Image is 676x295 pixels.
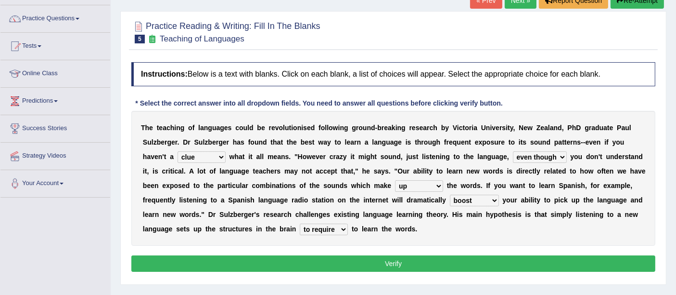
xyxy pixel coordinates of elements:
[364,153,366,161] b: i
[540,124,544,132] b: e
[409,124,412,132] b: r
[612,138,616,146] b: y
[152,138,153,146] b: l
[586,138,589,146] b: e
[0,88,110,112] a: Predictions
[395,124,397,132] b: i
[610,124,613,132] b: e
[508,124,510,132] b: t
[0,5,110,29] a: Practice Questions
[250,138,255,146] b: o
[312,153,316,161] b: e
[523,138,527,146] b: s
[506,124,508,132] b: i
[330,153,333,161] b: c
[392,124,395,132] b: k
[333,124,338,132] b: w
[573,138,577,146] b: n
[472,124,473,132] b: i
[371,124,375,132] b: d
[194,138,199,146] b: S
[554,124,558,132] b: n
[388,124,392,132] b: a
[430,124,434,132] b: c
[465,124,469,132] b: o
[157,138,161,146] b: b
[453,138,457,146] b: q
[203,138,204,146] b: l
[335,138,337,146] b: t
[521,138,523,146] b: t
[250,153,253,161] b: t
[481,124,486,132] b: U
[562,124,564,132] b: ,
[325,124,327,132] b: l
[536,124,541,132] b: Z
[289,153,291,161] b: .
[271,124,275,132] b: e
[453,124,457,132] b: V
[311,124,315,132] b: d
[153,138,157,146] b: z
[390,138,394,146] b: a
[494,138,498,146] b: u
[234,153,239,161] b: h
[0,170,110,194] a: Your Account
[603,124,607,132] b: a
[174,124,176,132] b: i
[459,124,463,132] b: c
[622,124,625,132] b: a
[208,138,212,146] b: b
[510,124,513,132] b: y
[491,138,495,146] b: s
[492,124,496,132] b: v
[558,138,562,146] b: a
[420,124,423,132] b: e
[291,124,293,132] b: i
[433,124,437,132] b: h
[554,138,559,146] b: p
[143,153,147,161] b: h
[340,124,344,132] b: n
[247,124,249,132] b: l
[321,124,325,132] b: o
[312,138,315,146] b: t
[375,124,378,132] b: -
[538,138,542,146] b: u
[165,138,167,146] b: r
[347,138,351,146] b: e
[427,124,429,132] b: r
[415,138,417,146] b: t
[323,153,326,161] b: r
[428,138,433,146] b: u
[550,124,554,132] b: a
[248,138,251,146] b: f
[475,138,479,146] b: e
[397,124,402,132] b: n
[367,124,371,132] b: n
[344,124,348,132] b: g
[583,138,586,146] b: -
[248,153,250,161] b: i
[589,124,591,132] b: r
[141,124,145,132] b: T
[147,153,151,161] b: a
[511,138,515,146] b: o
[513,124,515,132] b: ,
[436,138,441,146] b: h
[408,138,411,146] b: s
[294,153,298,161] b: "
[406,138,408,146] b: i
[374,138,378,146] b: a
[241,138,244,146] b: s
[336,153,340,161] b: a
[625,124,629,132] b: u
[158,153,163,161] b: n
[293,138,297,146] b: e
[356,124,358,132] b: r
[416,124,420,132] b: s
[509,138,511,146] b: t
[289,138,293,146] b: h
[135,35,145,43] span: 5
[576,124,581,132] b: D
